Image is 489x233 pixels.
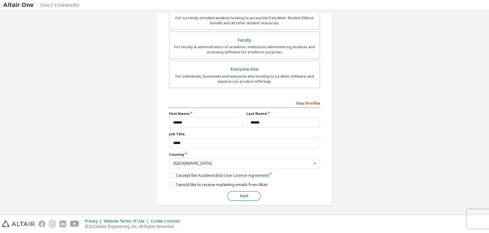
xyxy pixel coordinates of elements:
img: youtube.svg [70,221,79,227]
label: Last Name [246,111,320,116]
button: Next [227,191,261,201]
img: altair_logo.svg [2,221,35,227]
img: Altair One [3,2,83,8]
img: facebook.svg [39,221,45,227]
img: instagram.svg [49,221,56,227]
div: For currently enrolled students looking to access the free Altair Student Edition bundle and all ... [173,15,316,26]
label: First Name [169,111,243,116]
label: I would like to receive marketing emails from Altair [169,182,268,187]
img: linkedin.svg [60,221,66,227]
div: Everyone else [173,65,316,74]
label: I accept the [169,173,269,178]
p: © 2025 Altair Engineering, Inc. All Rights Reserved. [85,224,183,229]
div: For faculty & administrators of academic institutions administering students and accessing softwa... [173,44,316,55]
div: Cookie Consent [151,219,183,224]
div: [GEOGRAPHIC_DATA] [174,162,312,165]
div: Faculty [173,36,316,45]
a: Academic End-User License Agreement [198,173,269,178]
label: Country [169,152,320,157]
div: Privacy [85,219,104,224]
label: Job Title [169,132,320,137]
div: Website Terms of Use [104,219,151,224]
div: For individuals, businesses and everyone else looking to try Altair software and explore our prod... [173,74,316,84]
div: Your Profile [169,98,320,108]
